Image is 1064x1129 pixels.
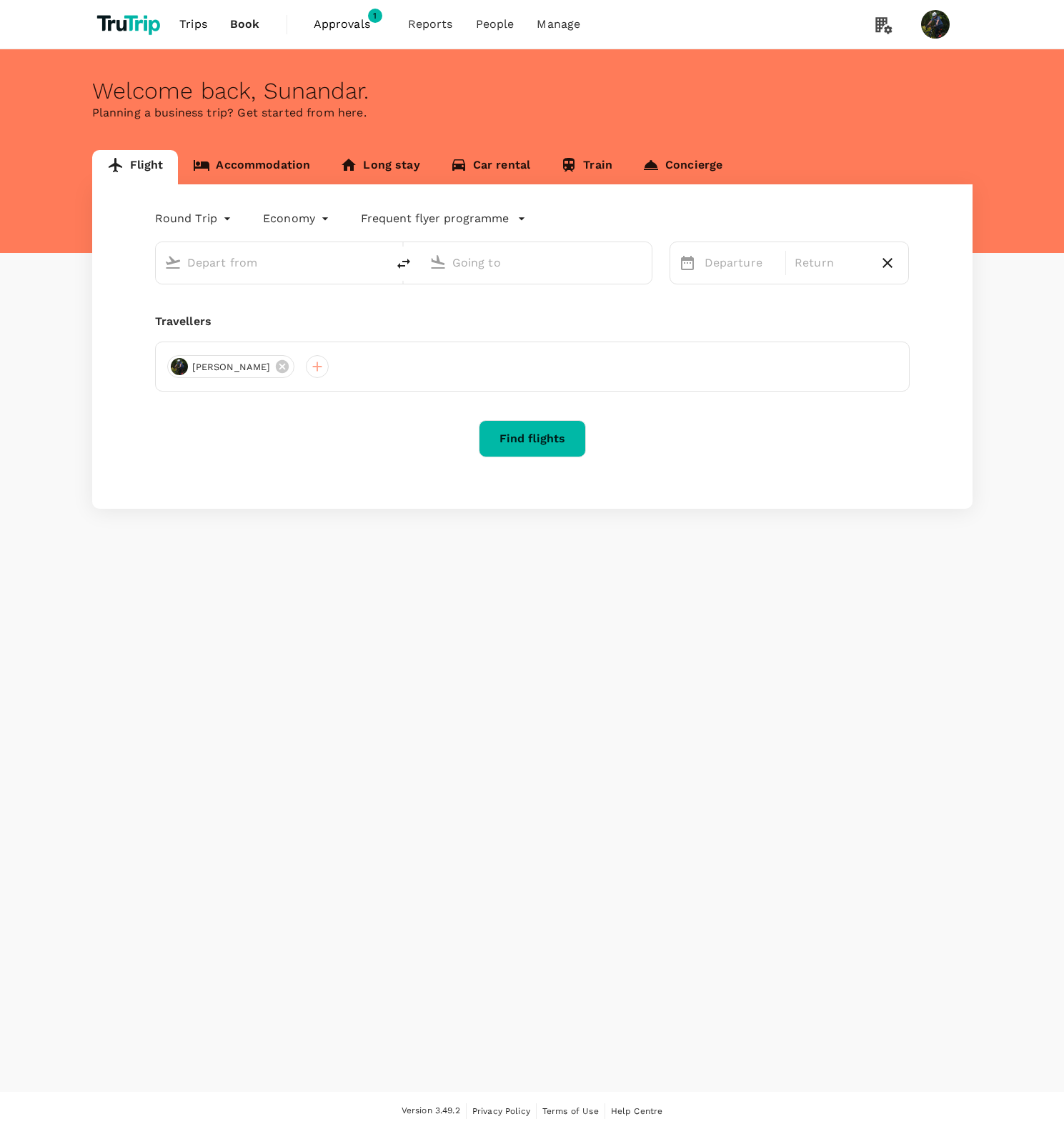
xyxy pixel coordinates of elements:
[387,247,421,281] button: delete
[187,252,357,274] input: Depart from
[155,207,235,230] div: Round Trip
[402,1104,460,1118] span: Version 3.49.2
[92,9,169,40] img: TruTrip logo
[921,10,950,39] img: Sunandar Sunandar
[408,16,453,33] span: Reports
[230,16,260,33] span: Book
[476,16,514,33] span: People
[705,254,777,272] p: Departure
[92,78,973,104] div: Welcome back , Sunandar .
[179,16,207,33] span: Trips
[642,261,645,264] button: Open
[361,210,526,227] button: Frequent flyer programme
[155,313,910,330] div: Travellers
[368,9,382,23] span: 1
[171,358,188,375] img: avatar-66c4b87f21461.png
[178,150,325,184] a: Accommodation
[611,1106,663,1116] span: Help Centre
[325,150,434,184] a: Long stay
[479,420,586,457] button: Find flights
[472,1103,530,1119] a: Privacy Policy
[361,210,509,227] p: Frequent flyer programme
[314,16,385,33] span: Approvals
[542,1106,599,1116] span: Terms of Use
[184,360,279,374] span: [PERSON_NAME]
[263,207,332,230] div: Economy
[545,150,627,184] a: Train
[92,150,179,184] a: Flight
[92,104,973,121] p: Planning a business trip? Get started from here.
[542,1103,599,1119] a: Terms of Use
[795,254,867,272] p: Return
[611,1103,663,1119] a: Help Centre
[435,150,546,184] a: Car rental
[167,355,295,378] div: [PERSON_NAME]
[627,150,737,184] a: Concierge
[537,16,580,33] span: Manage
[377,261,379,264] button: Open
[472,1106,530,1116] span: Privacy Policy
[452,252,622,274] input: Going to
